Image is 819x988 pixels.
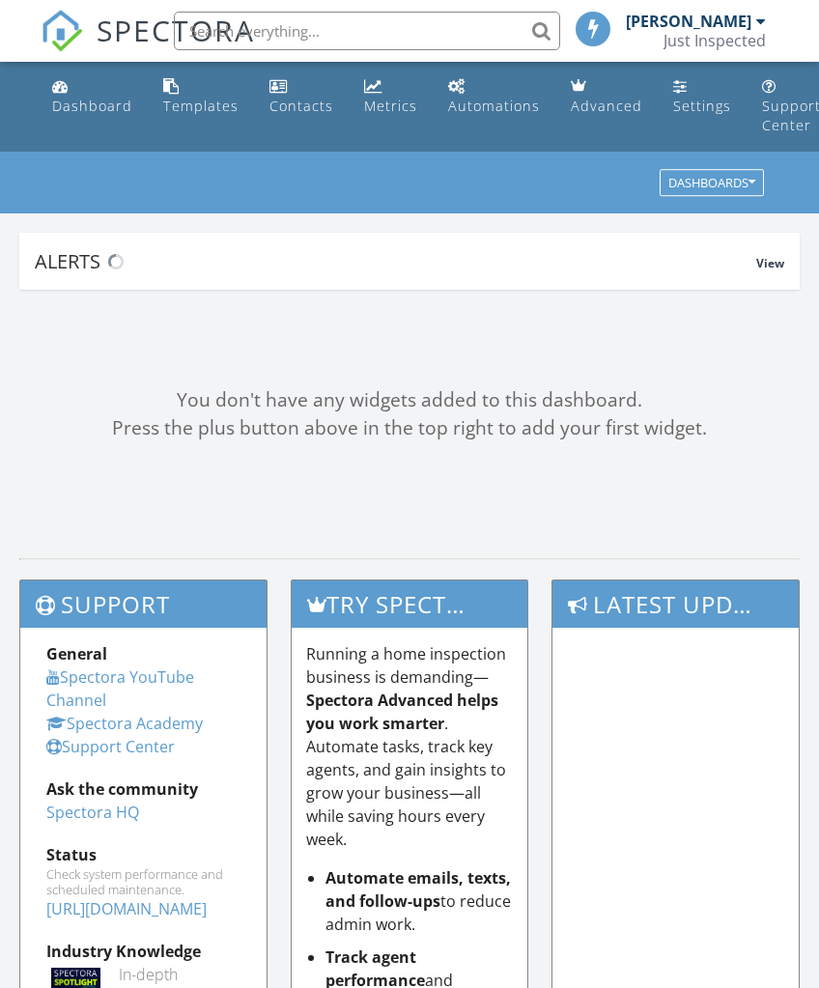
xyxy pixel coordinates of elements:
[46,666,194,711] a: Spectora YouTube Channel
[44,70,140,125] a: Dashboard
[673,97,731,115] div: Settings
[262,70,341,125] a: Contacts
[174,12,560,50] input: Search everything...
[356,70,425,125] a: Metrics
[325,866,512,936] li: to reduce admin work.
[46,866,240,897] div: Check system performance and scheduled maintenance.
[19,386,800,414] div: You don't have any widgets added to this dashboard.
[325,867,511,912] strong: Automate emails, texts, and follow-ups
[41,10,83,52] img: The Best Home Inspection Software - Spectora
[46,843,240,866] div: Status
[306,690,498,734] strong: Spectora Advanced helps you work smarter
[269,97,333,115] div: Contacts
[364,97,417,115] div: Metrics
[660,170,764,197] button: Dashboards
[19,414,800,442] div: Press the plus button above in the top right to add your first widget.
[46,643,107,664] strong: General
[665,70,739,125] a: Settings
[46,713,203,734] a: Spectora Academy
[664,31,766,50] div: Just Inspected
[155,70,246,125] a: Templates
[306,642,512,851] p: Running a home inspection business is demanding— . Automate tasks, track key agents, and gain ins...
[448,97,540,115] div: Automations
[46,940,240,963] div: Industry Knowledge
[46,802,139,823] a: Spectora HQ
[97,10,255,50] span: SPECTORA
[35,248,756,274] div: Alerts
[41,26,255,67] a: SPECTORA
[440,70,548,125] a: Automations (Basic)
[756,255,784,271] span: View
[563,70,650,125] a: Advanced
[46,777,240,801] div: Ask the community
[163,97,239,115] div: Templates
[46,898,207,919] a: [URL][DOMAIN_NAME]
[552,580,799,628] h3: Latest Updates
[626,12,751,31] div: [PERSON_NAME]
[668,177,755,190] div: Dashboards
[292,580,526,628] h3: Try spectora advanced [DATE]
[571,97,642,115] div: Advanced
[46,736,175,757] a: Support Center
[20,580,267,628] h3: Support
[52,97,132,115] div: Dashboard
